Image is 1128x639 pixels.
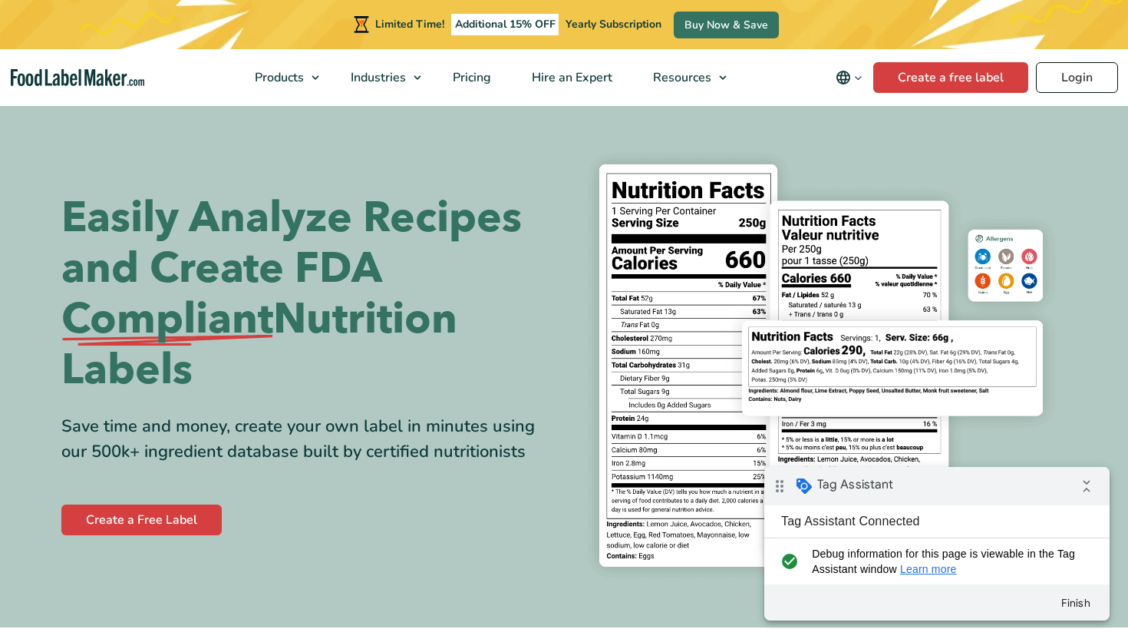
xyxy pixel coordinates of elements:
a: Products [235,49,327,106]
a: Pricing [433,49,508,106]
span: Resources [648,69,713,86]
a: Hire an Expert [512,49,629,106]
span: Additional 15% OFF [451,14,559,35]
a: Create a Free Label [61,505,222,535]
i: Collapse debug badge [307,4,338,35]
span: Pricing [448,69,493,86]
span: Compliant [61,294,273,345]
a: Resources [633,49,734,106]
i: check_circle [12,79,38,110]
span: Yearly Subscription [566,17,661,31]
button: Change language [825,62,873,93]
a: Create a free label [873,62,1028,93]
span: Debug information for this page is viewable in the Tag Assistant window [48,79,320,110]
span: Hire an Expert [527,69,614,86]
a: Login [1036,62,1118,93]
span: Industries [346,69,407,86]
a: Industries [331,49,429,106]
a: Buy Now & Save [674,12,779,38]
a: Learn more [136,96,193,108]
a: Food Label Maker homepage [11,69,145,87]
div: Save time and money, create your own label in minutes using our 500k+ ingredient database built b... [61,414,552,465]
button: Finish [284,122,339,150]
span: Products [250,69,305,86]
span: Limited Time! [375,17,444,31]
span: Tag Assistant [53,10,129,25]
h1: Easily Analyze Recipes and Create FDA Nutrition Labels [61,193,552,396]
